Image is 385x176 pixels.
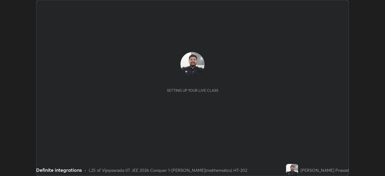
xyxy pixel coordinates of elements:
[300,167,349,173] div: [PERSON_NAME] Prasad
[167,88,218,93] div: Setting up your live class
[84,167,86,173] div: •
[89,167,247,173] div: L25 of Vijayawada IIT JEE 2026 Conquer 1-[PERSON_NAME](mathematics) HT-202
[36,166,82,174] div: Definite integrations
[180,52,205,76] img: 19abef125f9e46878e56dc7f96b26257.jpg
[286,164,298,176] img: 19abef125f9e46878e56dc7f96b26257.jpg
